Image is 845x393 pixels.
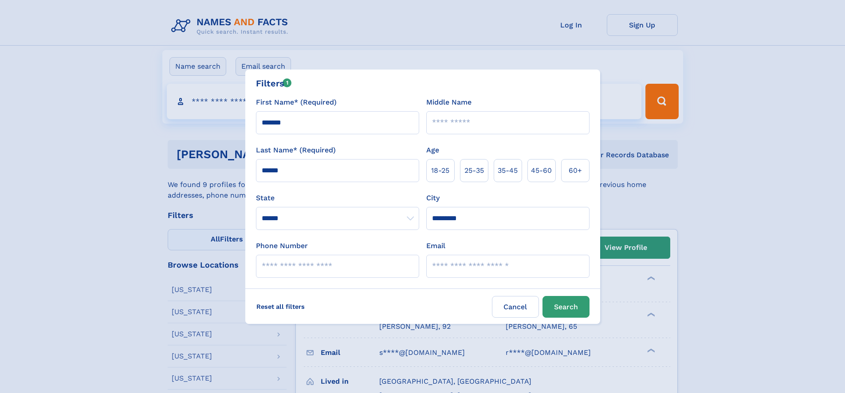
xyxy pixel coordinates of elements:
[251,296,310,317] label: Reset all filters
[464,165,484,176] span: 25‑35
[256,97,337,108] label: First Name* (Required)
[569,165,582,176] span: 60+
[426,145,439,156] label: Age
[256,241,308,251] label: Phone Number
[498,165,518,176] span: 35‑45
[426,241,445,251] label: Email
[492,296,539,318] label: Cancel
[256,77,292,90] div: Filters
[531,165,552,176] span: 45‑60
[542,296,590,318] button: Search
[256,145,336,156] label: Last Name* (Required)
[431,165,449,176] span: 18‑25
[426,193,440,203] label: City
[256,193,419,203] label: State
[426,97,472,108] label: Middle Name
